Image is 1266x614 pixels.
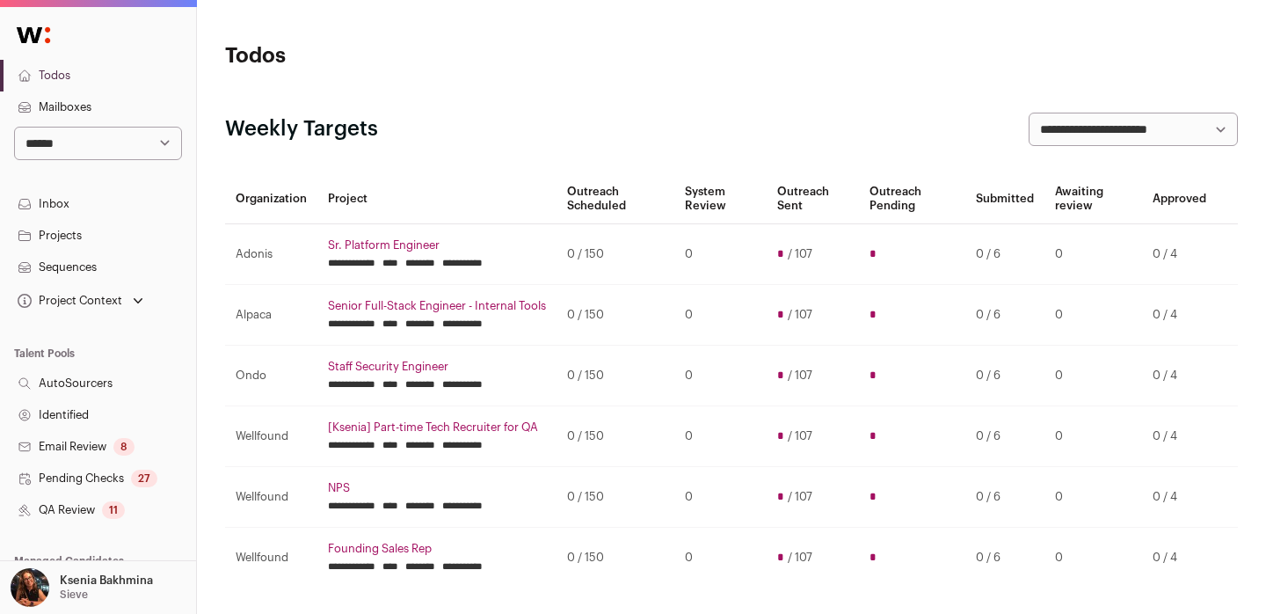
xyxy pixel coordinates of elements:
[328,542,546,556] a: Founding Sales Rep
[674,285,767,346] td: 0
[674,346,767,406] td: 0
[674,467,767,528] td: 0
[557,224,674,285] td: 0 / 150
[965,285,1044,346] td: 0 / 6
[1044,285,1142,346] td: 0
[328,238,546,252] a: Sr. Platform Engineer
[965,528,1044,588] td: 0 / 6
[225,174,317,224] th: Organization
[1142,224,1217,285] td: 0 / 4
[131,470,157,487] div: 27
[674,174,767,224] th: System Review
[1142,285,1217,346] td: 0 / 4
[557,467,674,528] td: 0 / 150
[557,174,674,224] th: Outreach Scheduled
[1044,528,1142,588] td: 0
[225,406,317,467] td: Wellfound
[102,501,125,519] div: 11
[1142,406,1217,467] td: 0 / 4
[965,174,1044,224] th: Submitted
[328,299,546,313] a: Senior Full-Stack Engineer - Internal Tools
[14,289,147,313] button: Open dropdown
[767,174,859,224] th: Outreach Sent
[1044,224,1142,285] td: 0
[965,406,1044,467] td: 0 / 6
[60,574,153,588] p: Ksenia Bakhmina
[113,438,135,456] div: 8
[557,285,674,346] td: 0 / 150
[225,115,378,143] h2: Weekly Targets
[1044,406,1142,467] td: 0
[788,490,812,504] span: / 107
[557,528,674,588] td: 0 / 150
[225,346,317,406] td: Ondo
[788,551,812,565] span: / 107
[557,346,674,406] td: 0 / 150
[674,406,767,467] td: 0
[557,406,674,467] td: 0 / 150
[11,568,49,607] img: 13968079-medium_jpg
[328,420,546,435] a: [Ksenia] Part-time Tech Recruiter for QA
[225,224,317,285] td: Adonis
[14,294,122,308] div: Project Context
[7,18,60,53] img: Wellfound
[1142,528,1217,588] td: 0 / 4
[859,174,965,224] th: Outreach Pending
[1142,174,1217,224] th: Approved
[225,42,563,70] h1: Todos
[965,467,1044,528] td: 0 / 6
[788,369,812,383] span: / 107
[965,224,1044,285] td: 0 / 6
[328,360,546,374] a: Staff Security Engineer
[225,467,317,528] td: Wellfound
[1044,174,1142,224] th: Awaiting review
[225,528,317,588] td: Wellfound
[7,568,156,607] button: Open dropdown
[788,308,812,322] span: / 107
[1142,467,1217,528] td: 0 / 4
[1044,346,1142,406] td: 0
[328,481,546,495] a: NPS
[788,247,812,261] span: / 107
[674,224,767,285] td: 0
[674,528,767,588] td: 0
[317,174,557,224] th: Project
[1044,467,1142,528] td: 0
[225,285,317,346] td: Alpaca
[1142,346,1217,406] td: 0 / 4
[788,429,812,443] span: / 107
[965,346,1044,406] td: 0 / 6
[60,588,88,602] p: Sieve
